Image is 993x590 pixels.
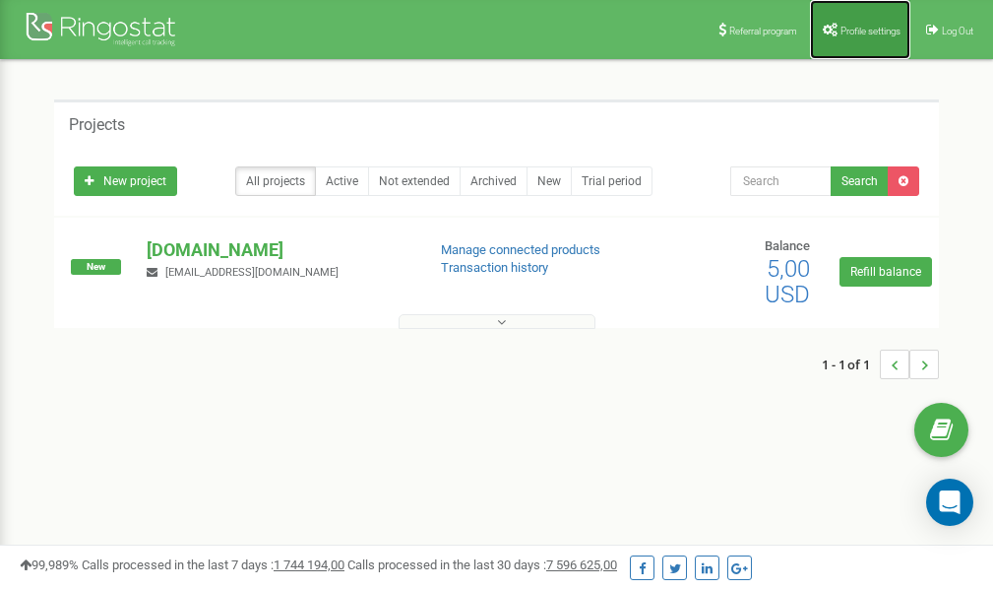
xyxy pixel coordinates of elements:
[441,260,548,275] a: Transaction history
[942,26,973,36] span: Log Out
[546,557,617,572] u: 7 596 625,00
[822,350,880,379] span: 1 - 1 of 1
[71,259,121,275] span: New
[729,26,797,36] span: Referral program
[368,166,461,196] a: Not extended
[822,330,939,399] nav: ...
[347,557,617,572] span: Calls processed in the last 30 days :
[765,255,810,308] span: 5,00 USD
[840,26,900,36] span: Profile settings
[926,479,973,526] div: Open Intercom Messenger
[441,242,600,257] a: Manage connected products
[165,266,339,279] span: [EMAIL_ADDRESS][DOMAIN_NAME]
[82,557,344,572] span: Calls processed in the last 7 days :
[730,166,832,196] input: Search
[765,238,810,253] span: Balance
[69,116,125,134] h5: Projects
[235,166,316,196] a: All projects
[831,166,889,196] button: Search
[74,166,177,196] a: New project
[147,237,408,263] p: [DOMAIN_NAME]
[839,257,932,287] a: Refill balance
[571,166,652,196] a: Trial period
[315,166,369,196] a: Active
[527,166,572,196] a: New
[460,166,528,196] a: Archived
[20,557,79,572] span: 99,989%
[274,557,344,572] u: 1 744 194,00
